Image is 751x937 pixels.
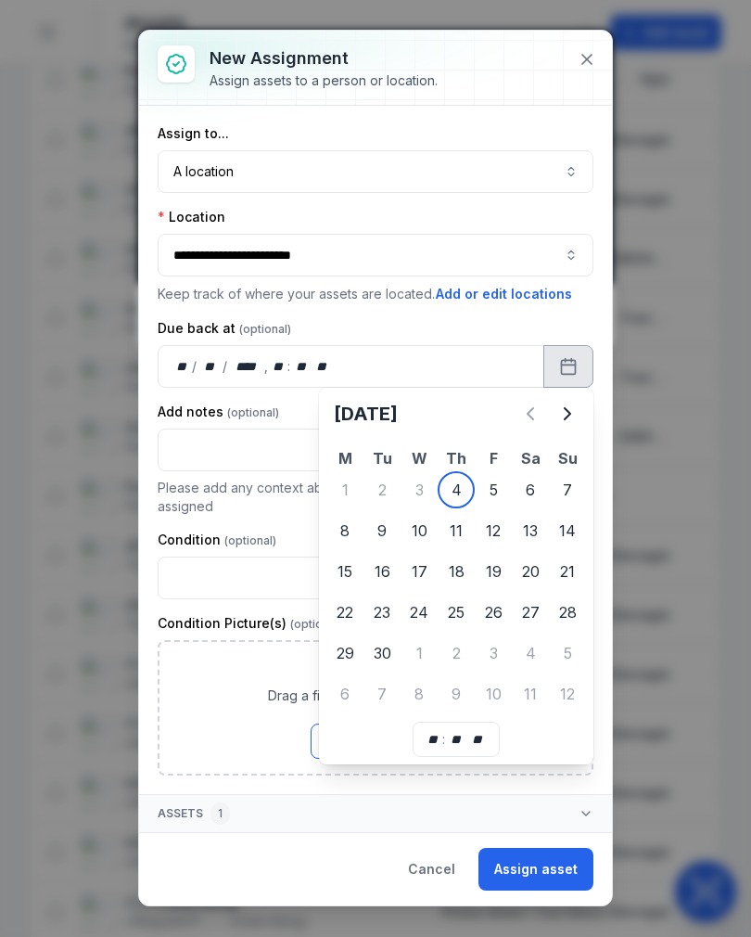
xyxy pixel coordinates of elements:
div: Thursday 11 September 2025 [438,512,475,549]
div: Sunday 7 September 2025 [549,471,586,508]
div: 11 [512,675,549,712]
div: 28 [549,594,586,631]
div: Wednesday 17 September 2025 [401,553,438,590]
th: Th [438,447,475,469]
div: hour, [425,730,443,749]
div: Sunday 14 September 2025 [549,512,586,549]
th: F [475,447,512,469]
div: Tuesday 23 September 2025 [363,594,401,631]
div: Wednesday 8 October 2025 [401,675,438,712]
div: Calendar [326,395,586,757]
div: month, [198,357,223,376]
button: Previous [512,395,549,432]
div: / [223,357,229,376]
div: Monday 22 September 2025 [326,594,363,631]
div: minute, [292,357,311,376]
div: 25 [438,594,475,631]
div: Saturday 11 October 2025 [512,675,549,712]
div: 7 [363,675,401,712]
div: 29 [326,635,363,672]
div: 9 [363,512,401,549]
div: : [287,357,292,376]
div: 19 [475,553,512,590]
div: Tuesday 7 October 2025 [363,675,401,712]
div: 5 [549,635,586,672]
div: 21 [549,553,586,590]
table: September 2025 [326,447,586,714]
div: Saturday 20 September 2025 [512,553,549,590]
div: Sunday 12 October 2025 [549,675,586,712]
div: 1 [210,802,230,825]
div: 16 [363,553,401,590]
div: 2 [438,635,475,672]
div: Tuesday 16 September 2025 [363,553,401,590]
div: 1 [401,635,438,672]
div: Sunday 5 October 2025 [549,635,586,672]
th: Sa [512,447,549,469]
div: / [192,357,198,376]
div: 14 [549,512,586,549]
span: Assets [158,802,230,825]
div: Saturday 6 September 2025 [512,471,549,508]
div: day, [173,357,192,376]
div: September 2025 [326,395,586,714]
label: Condition Picture(s) [158,614,342,633]
div: 4 [438,471,475,508]
div: 23 [363,594,401,631]
div: Monday 6 October 2025 [326,675,363,712]
div: Monday 15 September 2025 [326,553,363,590]
p: Keep track of where your assets are located. [158,284,593,304]
div: 2 [363,471,401,508]
button: Assign asset [478,848,593,891]
span: Drag a file here, or click to browse. [268,687,484,705]
div: 3 [401,471,438,508]
div: Monday 29 September 2025 [326,635,363,672]
div: 5 [475,471,512,508]
th: Tu [363,447,401,469]
div: 17 [401,553,438,590]
div: Sunday 28 September 2025 [549,594,586,631]
div: Saturday 27 September 2025 [512,594,549,631]
h2: [DATE] [334,401,512,427]
th: Su [549,447,586,469]
div: Tuesday 2 September 2025 [363,471,401,508]
div: Thursday 2 October 2025 [438,635,475,672]
button: Next [549,395,586,432]
div: 22 [326,594,363,631]
div: 15 [326,553,363,590]
div: Monday 1 September 2025 [326,471,363,508]
div: Friday 5 September 2025 [475,471,512,508]
div: 8 [326,512,363,549]
div: 6 [512,471,549,508]
div: Assign assets to a person or location. [210,71,438,90]
div: minute, [447,730,465,749]
div: 13 [512,512,549,549]
div: Thursday 9 October 2025 [438,675,475,712]
div: Wednesday 10 September 2025 [401,512,438,549]
div: Wednesday 24 September 2025 [401,594,438,631]
th: M [326,447,363,469]
label: Location [158,208,225,226]
div: 1 [326,471,363,508]
div: 8 [401,675,438,712]
div: Sunday 21 September 2025 [549,553,586,590]
button: Browse Files [311,724,440,759]
div: 10 [475,675,512,712]
div: Tuesday 9 September 2025 [363,512,401,549]
div: 30 [363,635,401,672]
div: 24 [401,594,438,631]
div: Thursday 18 September 2025 [438,553,475,590]
div: 18 [438,553,475,590]
div: 6 [326,675,363,712]
div: Friday 10 October 2025 [475,675,512,712]
div: Wednesday 1 October 2025 [401,635,438,672]
div: 11 [438,512,475,549]
div: Monday 8 September 2025 [326,512,363,549]
h3: New assignment [210,45,438,71]
label: Assign to... [158,124,229,143]
div: 27 [512,594,549,631]
div: Friday 3 October 2025 [475,635,512,672]
label: Due back at [158,319,291,338]
div: hour, [270,357,288,376]
div: Friday 12 September 2025 [475,512,512,549]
